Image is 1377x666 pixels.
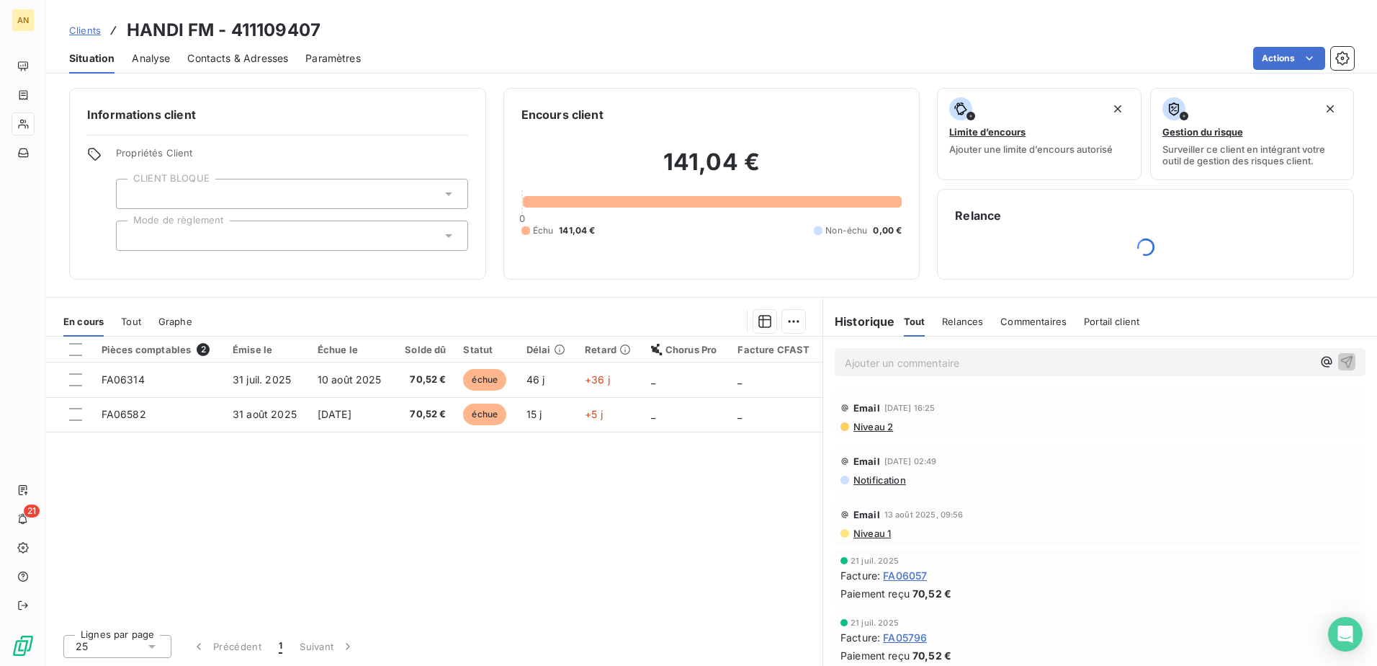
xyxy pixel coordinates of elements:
span: 21 juil. 2025 [851,618,899,627]
span: 31 août 2025 [233,408,297,420]
span: 0,00 € [873,224,902,237]
span: FA06057 [883,568,927,583]
span: 21 [24,505,40,518]
span: Situation [69,51,115,66]
div: Facture CFAST [737,344,814,355]
span: Commentaires [1000,316,1067,327]
span: [DATE] 16:25 [884,404,936,412]
span: Limite d’encours [949,126,1026,138]
span: 1 [279,639,282,654]
h6: Historique [823,313,895,330]
span: +36 j [585,373,610,386]
span: [DATE] 02:49 [884,457,937,466]
h6: Encours client [521,106,604,123]
span: Tout [904,316,925,327]
span: Email [853,509,880,520]
div: Chorus Pro [651,344,721,355]
span: Surveiller ce client en intégrant votre outil de gestion des risques client. [1162,143,1342,166]
div: AN [12,9,35,32]
span: FA05796 [883,630,927,645]
span: Paiement reçu [840,648,910,663]
span: _ [737,373,742,386]
span: Niveau 2 [852,421,893,432]
span: 10 août 2025 [318,373,382,386]
span: 25 [76,639,88,654]
span: 141,04 € [559,224,595,237]
span: 0 [519,213,525,224]
span: _ [651,373,655,386]
span: Gestion du risque [1162,126,1243,138]
span: Niveau 1 [852,528,891,539]
span: 70,52 € [403,407,447,422]
span: FA06582 [102,408,146,420]
span: Email [853,402,880,414]
a: Clients [69,23,101,37]
div: Échue le [318,344,385,355]
span: Ajouter une limite d’encours autorisé [949,143,1113,155]
span: En cours [63,316,104,327]
span: Non-échu [825,224,867,237]
h3: HANDI FM - 411109407 [127,17,320,43]
span: +5 j [585,408,603,420]
button: Gestion du risqueSurveiller ce client en intégrant votre outil de gestion des risques client. [1150,88,1354,180]
span: 2 [197,343,210,356]
div: Statut [463,344,508,355]
span: 15 j [526,408,542,420]
span: Clients [69,25,101,36]
span: 70,52 € [403,373,447,387]
span: échue [463,404,506,425]
input: Ajouter une valeur [128,187,140,200]
span: [DATE] [318,408,351,420]
img: Logo LeanPay [12,634,35,657]
span: 70,52 € [912,648,951,663]
button: Limite d’encoursAjouter une limite d’encours autorisé [937,88,1141,180]
span: Facture : [840,568,880,583]
span: _ [737,408,742,420]
div: Open Intercom Messenger [1328,617,1363,652]
span: échue [463,369,506,391]
span: Facture : [840,630,880,645]
span: 46 j [526,373,545,386]
span: Tout [121,316,141,327]
button: Suivant [291,631,364,662]
div: Retard [585,344,634,355]
span: 31 juil. 2025 [233,373,291,386]
div: Pièces comptables [102,343,215,356]
input: Ajouter une valeur [128,229,140,242]
span: 13 août 2025, 09:56 [884,510,964,519]
h6: Informations client [87,106,468,123]
span: Portail client [1084,316,1139,327]
h2: 141,04 € [521,148,902,191]
span: Email [853,456,880,467]
h6: Relance [955,207,1336,224]
span: Notification [852,474,906,486]
span: Contacts & Adresses [187,51,288,66]
button: Actions [1253,47,1325,70]
div: Solde dû [403,344,447,355]
span: Paramètres [305,51,361,66]
span: Relances [942,316,983,327]
span: 70,52 € [912,586,951,601]
span: FA06314 [102,373,145,386]
span: Propriétés Client [116,147,468,167]
button: 1 [270,631,291,662]
span: Paiement reçu [840,586,910,601]
span: Analyse [132,51,170,66]
span: _ [651,408,655,420]
button: Précédent [183,631,270,662]
span: Graphe [158,316,192,327]
div: Émise le [233,344,300,355]
span: Échu [533,224,554,237]
div: Délai [526,344,568,355]
span: 21 juil. 2025 [851,556,899,565]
